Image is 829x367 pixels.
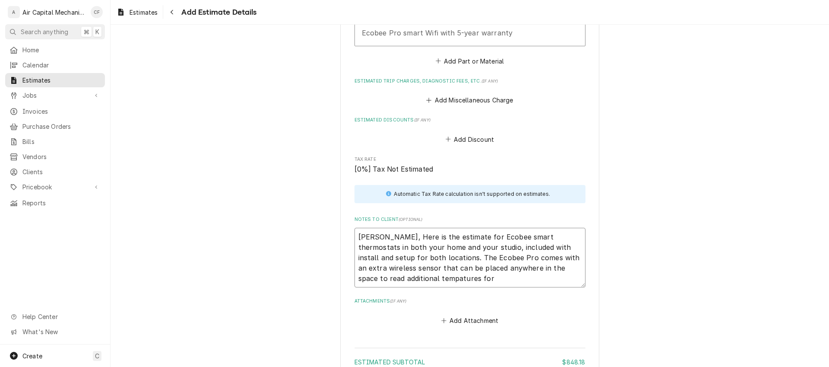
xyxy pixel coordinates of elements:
span: Jobs [22,91,88,100]
span: ( if any ) [414,118,430,122]
div: Estimated Subtotal [354,357,585,367]
button: Navigate back [165,5,179,19]
span: ( optional ) [399,217,423,222]
a: Reports [5,196,105,210]
a: Estimates [5,73,105,87]
a: Go to Jobs [5,88,105,102]
div: Charles Faure's Avatar [91,6,103,18]
a: Go to Help Center [5,310,105,324]
span: Tax Rate [354,156,585,163]
span: What's New [22,327,100,336]
label: Estimated Trip Charges, Diagnostic Fees, etc. [354,78,585,85]
a: Clients [5,165,105,179]
span: [0%] Tax Not Estimated [354,165,433,173]
span: Estimates [22,76,101,85]
span: Home [22,45,101,54]
span: Estimates [130,8,158,17]
button: Add Miscellaneous Charge [425,94,515,106]
div: A [8,6,20,18]
div: Tax Rate [354,156,585,175]
span: Calendar [22,61,101,70]
span: Help Center [22,312,100,321]
button: Add Attachment [440,314,500,326]
span: Add Estimate Details [179,6,256,18]
a: Bills [5,134,105,149]
span: ⌘ [83,27,89,36]
button: Search anything⌘K [5,24,105,39]
a: Home [5,43,105,57]
a: Estimates [113,5,161,19]
div: Attachments [354,298,585,326]
span: Vendors [22,152,101,161]
span: Purchase Orders [22,122,101,131]
button: Add Part or Material [434,55,505,67]
span: Clients [22,167,101,176]
a: Invoices [5,104,105,118]
a: Vendors [5,150,105,164]
span: K [95,27,99,36]
span: Estimated Subtotal [354,358,425,366]
div: Ecobee Pro smart Wifi with 5-year warranty [362,28,513,38]
label: Attachments [354,298,585,305]
div: Air Capital Mechanical [22,8,86,17]
span: ( if any ) [481,79,498,83]
span: Pricebook [22,182,88,191]
label: Notes to Client [354,216,585,223]
div: Notes to Client [354,216,585,287]
div: CF [91,6,103,18]
a: Go to Pricebook [5,180,105,194]
span: Tax Rate [354,164,585,175]
a: Purchase Orders [5,119,105,134]
button: Add Discount [444,133,495,145]
div: Estimated Discounts [354,117,585,145]
a: Go to What's New [5,325,105,339]
span: Search anything [21,27,68,36]
div: $848.18 [562,357,585,367]
div: Automatic Tax Rate calculation isn't supported on estimates. [394,190,550,198]
label: Estimated Discounts [354,117,585,124]
span: Bills [22,137,101,146]
a: Calendar [5,58,105,72]
div: Estimated Trip Charges, Diagnostic Fees, etc. [354,78,585,106]
span: Invoices [22,107,101,116]
span: Create [22,352,42,360]
span: C [95,351,99,361]
span: ( if any ) [390,299,406,303]
textarea: [PERSON_NAME], Here is the estimate for Ecobee smart thermostats in both your home and your studi... [354,228,585,287]
span: Reports [22,198,101,207]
